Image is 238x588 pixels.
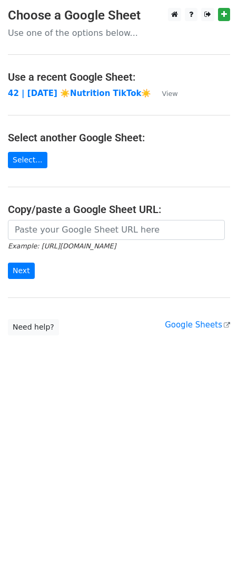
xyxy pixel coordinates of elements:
[162,90,177,98] small: View
[8,242,116,250] small: Example: [URL][DOMAIN_NAME]
[8,263,35,279] input: Next
[8,131,230,144] h4: Select another Google Sheet:
[8,319,59,335] a: Need help?
[8,89,151,98] a: 42 | [DATE] ☀️Nutrition TikTok☀️
[8,71,230,83] h4: Use a recent Google Sheet:
[165,320,230,330] a: Google Sheets
[8,8,230,23] h3: Choose a Google Sheet
[8,27,230,38] p: Use one of the options below...
[8,152,47,168] a: Select...
[151,89,177,98] a: View
[8,203,230,216] h4: Copy/paste a Google Sheet URL:
[8,220,225,240] input: Paste your Google Sheet URL here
